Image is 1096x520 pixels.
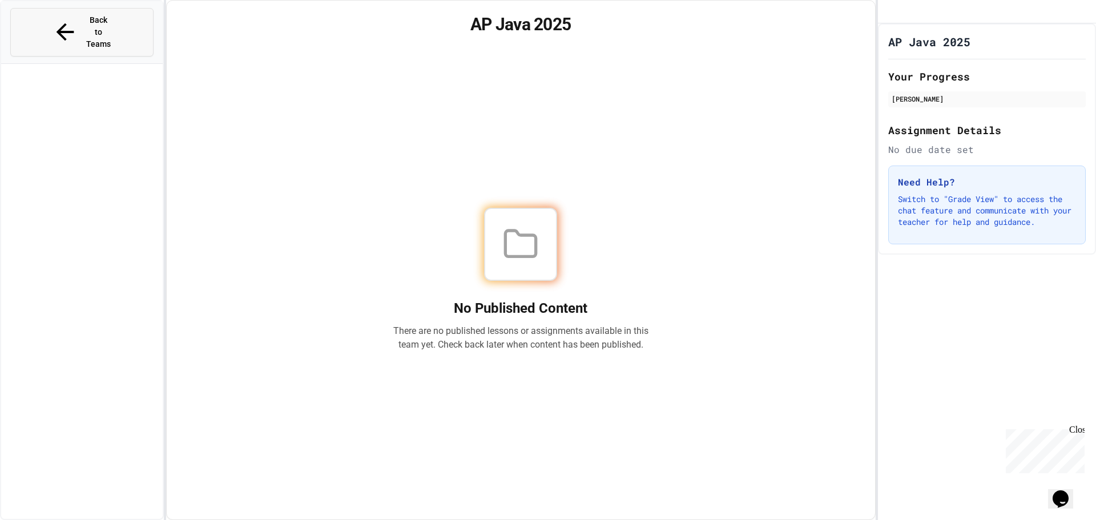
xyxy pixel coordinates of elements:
[180,14,861,35] h1: AP Java 2025
[393,299,648,317] h2: No Published Content
[898,194,1076,228] p: Switch to "Grade View" to access the chat feature and communicate with your teacher for help and ...
[888,68,1086,84] h2: Your Progress
[1048,474,1085,509] iframe: chat widget
[892,94,1082,104] div: [PERSON_NAME]
[898,175,1076,189] h3: Need Help?
[888,34,970,50] h1: AP Java 2025
[1001,425,1085,473] iframe: chat widget
[85,14,112,50] span: Back to Teams
[10,8,154,57] button: Back to Teams
[5,5,79,72] div: Chat with us now!Close
[888,143,1086,156] div: No due date set
[888,122,1086,138] h2: Assignment Details
[393,324,648,352] p: There are no published lessons or assignments available in this team yet. Check back later when c...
